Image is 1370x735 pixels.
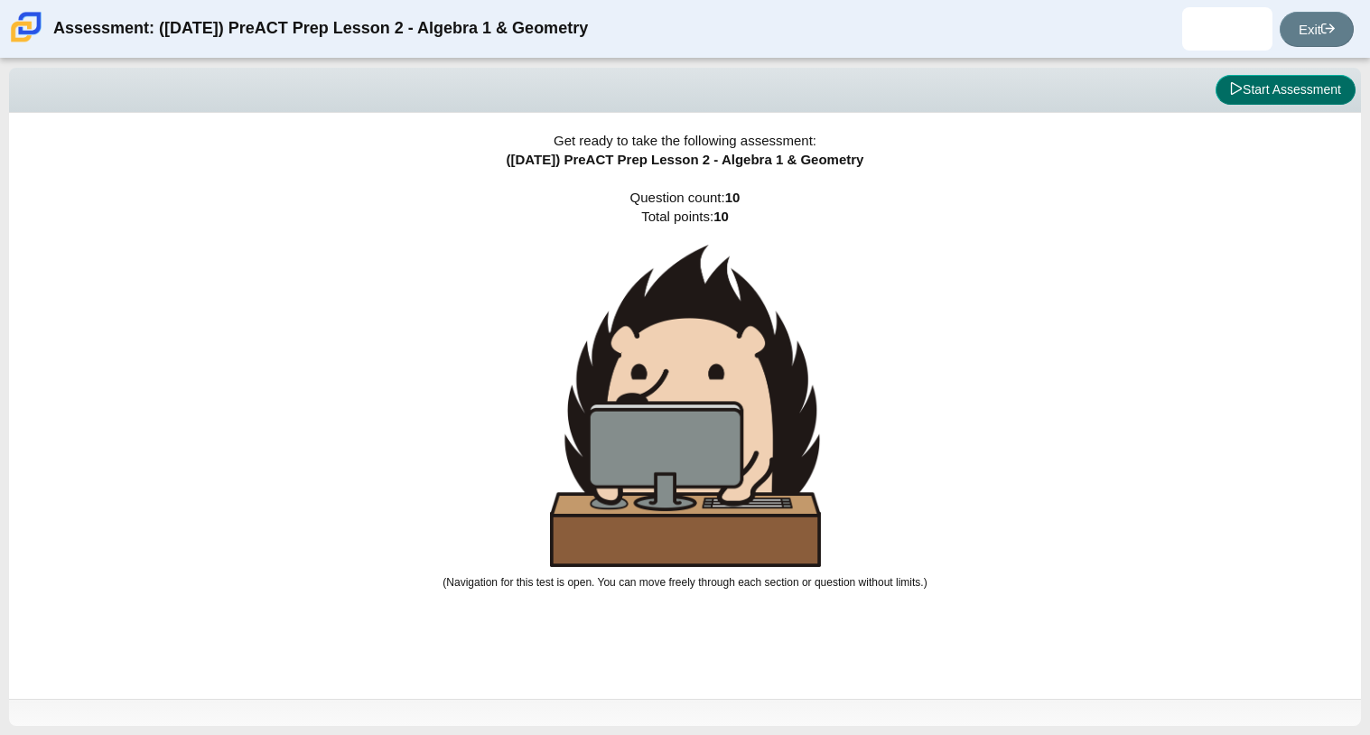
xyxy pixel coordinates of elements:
[550,245,821,567] img: hedgehog-behind-computer-large.png
[1213,14,1242,43] img: canizja.shelby.4pQnX3
[53,7,588,51] div: Assessment: ([DATE]) PreACT Prep Lesson 2 - Algebra 1 & Geometry
[1280,12,1354,47] a: Exit
[7,8,45,46] img: Carmen School of Science & Technology
[443,190,927,589] span: Question count: Total points:
[443,576,927,589] small: (Navigation for this test is open. You can move freely through each section or question without l...
[713,209,729,224] b: 10
[554,133,816,148] span: Get ready to take the following assessment:
[7,33,45,49] a: Carmen School of Science & Technology
[507,152,864,167] span: ([DATE]) PreACT Prep Lesson 2 - Algebra 1 & Geometry
[725,190,741,205] b: 10
[1216,75,1356,106] button: Start Assessment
